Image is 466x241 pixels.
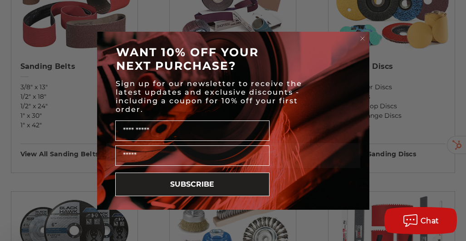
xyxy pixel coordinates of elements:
[358,34,367,43] button: Close dialog
[115,173,270,196] button: SUBSCRIBE
[115,145,270,166] input: Email
[116,45,259,72] span: WANT 10% OFF YOUR NEXT PURCHASE?
[384,207,457,234] button: Chat
[421,217,439,225] span: Chat
[116,79,302,114] span: Sign up for our newsletter to receive the latest updates and exclusive discounts - including a co...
